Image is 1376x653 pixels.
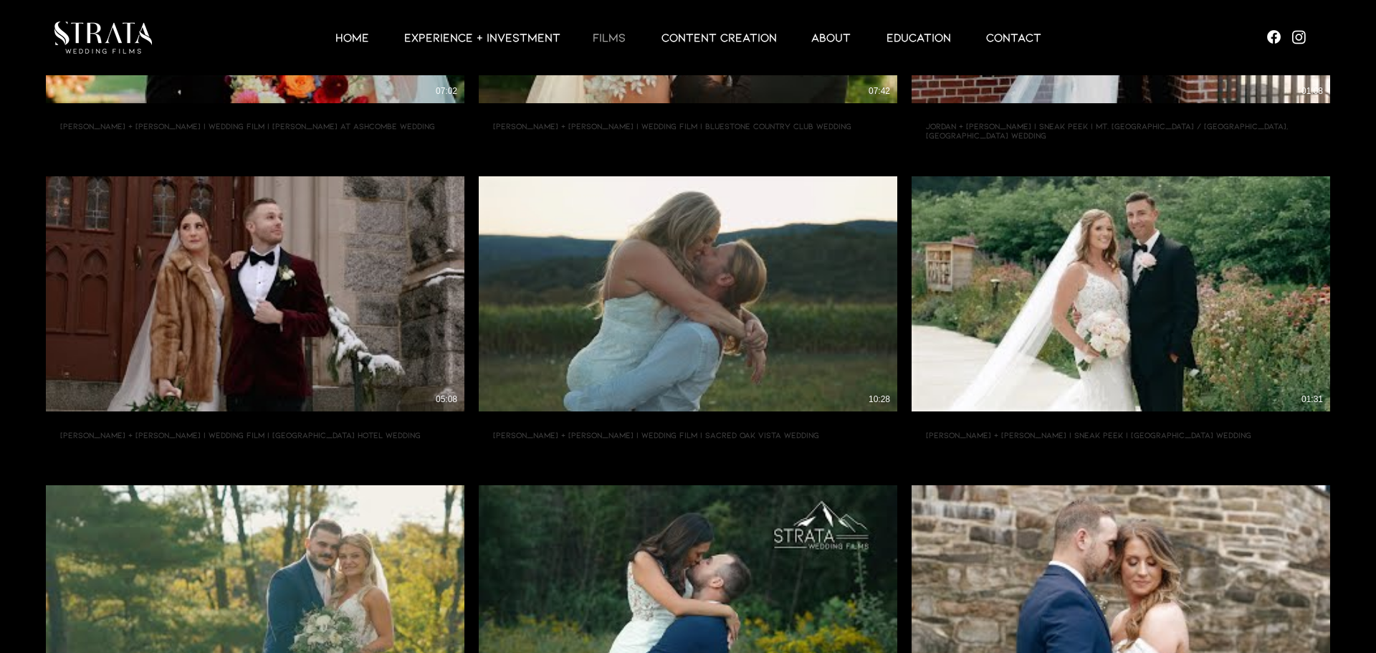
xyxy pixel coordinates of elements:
p: EDUCATION [879,29,958,46]
div: 10:28 [869,394,890,404]
div: 07:02 [436,86,457,96]
a: EDUCATION [869,29,968,46]
p: Films [586,29,633,46]
a: Films [575,29,644,46]
a: HOME [317,29,386,46]
nav: Site [136,29,1240,46]
h3: [PERSON_NAME] + [PERSON_NAME] | Wedding Film | Sacred Oak Vista Wedding [493,429,883,439]
h3: [PERSON_NAME] + [PERSON_NAME] | Wedding Film | Bluestone Country Club Wedding [493,120,883,131]
button: [PERSON_NAME] + [PERSON_NAME] | Wedding Film | [GEOGRAPHIC_DATA] Hotel Wedding [46,411,464,439]
img: LUX STRATA TEST_edited.png [54,22,152,54]
button: [PERSON_NAME] + [PERSON_NAME] | Wedding Film | Sacred Oak Vista Wedding [479,411,897,439]
a: CONTENT CREATION [644,29,793,46]
h3: Jordan + [PERSON_NAME] | Sneak Peek | Mt. [GEOGRAPHIC_DATA] / [GEOGRAPHIC_DATA], [GEOGRAPHIC_DATA... [926,120,1316,140]
p: HOME [328,29,376,46]
h3: [PERSON_NAME] + [PERSON_NAME] | Wedding Film | [PERSON_NAME] at Ashcombe Wedding [60,120,450,131]
h3: [PERSON_NAME] + [PERSON_NAME] | Wedding Film | [GEOGRAPHIC_DATA] Hotel Wedding [60,429,450,439]
div: 01:31 [1301,394,1323,404]
a: Contact [968,29,1059,46]
button: [PERSON_NAME] + [PERSON_NAME] | Wedding Film | [PERSON_NAME] at Ashcombe Wedding [46,103,464,131]
h3: [PERSON_NAME] + [PERSON_NAME] | Sneak Peek | [GEOGRAPHIC_DATA] Wedding [926,429,1316,439]
p: CONTENT CREATION [654,29,784,46]
button: Jordan + [PERSON_NAME] | Sneak Peek | Mt. [GEOGRAPHIC_DATA] / [GEOGRAPHIC_DATA], [GEOGRAPHIC_DATA... [912,103,1330,140]
p: EXPERIENCE + INVESTMENT [397,29,568,46]
p: ABOUT [804,29,858,46]
div: 01:08 [1301,86,1323,96]
button: [PERSON_NAME] + [PERSON_NAME] | Sneak Peek | [GEOGRAPHIC_DATA] Wedding [912,411,1330,439]
button: [PERSON_NAME] + [PERSON_NAME] | Wedding Film | Bluestone Country Club Wedding [479,103,897,131]
div: 07:42 [869,86,890,96]
a: ABOUT [793,29,869,46]
a: EXPERIENCE + INVESTMENT [386,29,575,46]
ul: Social Bar [1265,28,1308,46]
div: 05:08 [436,394,457,404]
p: Contact [979,29,1048,46]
